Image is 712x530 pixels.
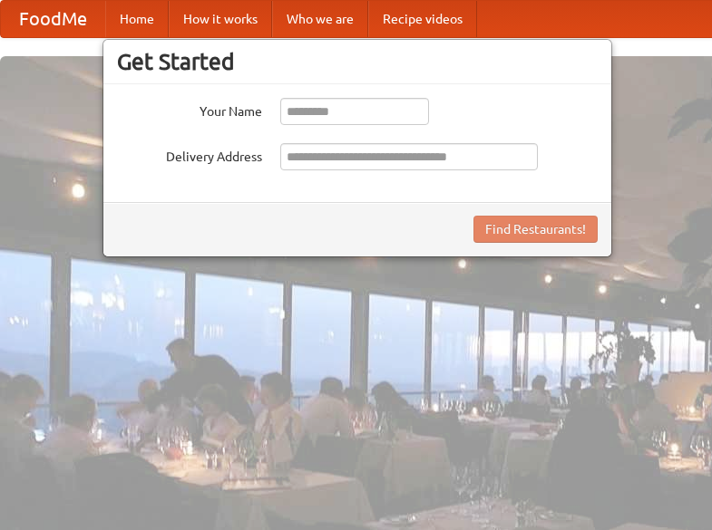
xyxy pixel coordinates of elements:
[1,1,105,37] a: FoodMe
[169,1,272,37] a: How it works
[368,1,477,37] a: Recipe videos
[117,98,262,120] label: Your Name
[272,1,368,37] a: Who we are
[117,143,262,166] label: Delivery Address
[117,48,598,75] h3: Get Started
[473,216,598,243] button: Find Restaurants!
[105,1,169,37] a: Home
